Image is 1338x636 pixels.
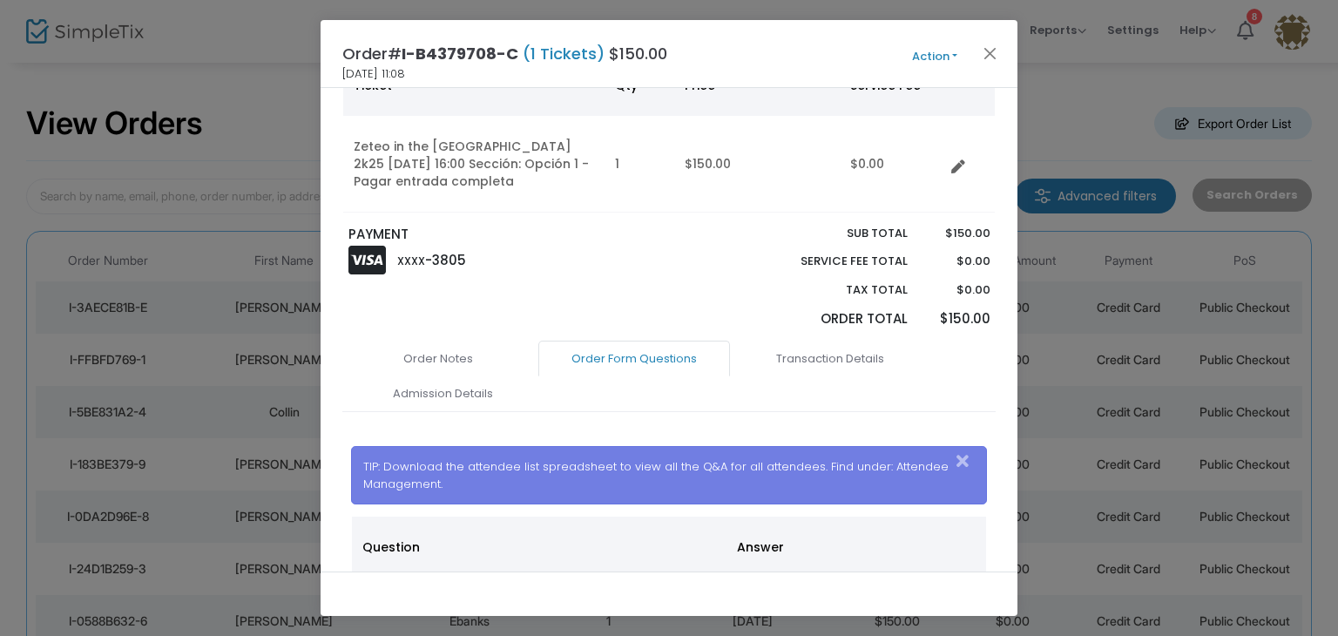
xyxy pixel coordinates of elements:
p: Order Total [760,309,908,329]
th: Answer [726,517,976,578]
a: Order Notes [342,341,534,377]
a: Transaction Details [734,341,926,377]
p: Service Fee Total [760,253,908,270]
a: Admission Details [347,376,538,412]
span: [DATE] 11:08 [342,65,405,83]
h4: Order# $150.00 [342,42,667,65]
th: Question [352,517,726,578]
span: -3805 [425,251,466,269]
span: XXXX [397,254,425,268]
span: (1 Tickets) [518,43,609,64]
button: Close [951,447,986,476]
div: TIP: Download the attendee list spreadsheet to view all the Q&A for all attendees. Find under: At... [351,446,988,504]
p: Tax Total [760,281,908,299]
button: Close [979,42,1002,64]
td: Zeteo in the [GEOGRAPHIC_DATA] 2k25 [DATE] 16:00 Sección: Opción 1 - Pagar entrada completa [343,116,605,213]
td: $0.00 [840,116,944,213]
p: PAYMENT [348,225,661,245]
span: I-B4379708-C [402,43,518,64]
a: Order Form Questions [538,341,730,377]
p: $0.00 [924,253,990,270]
p: $150.00 [924,225,990,242]
div: Data table [343,55,995,213]
p: Sub total [760,225,908,242]
td: 1 [605,116,674,213]
p: $150.00 [924,309,990,329]
p: $0.00 [924,281,990,299]
button: Action [882,47,987,66]
td: $150.00 [674,116,840,213]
